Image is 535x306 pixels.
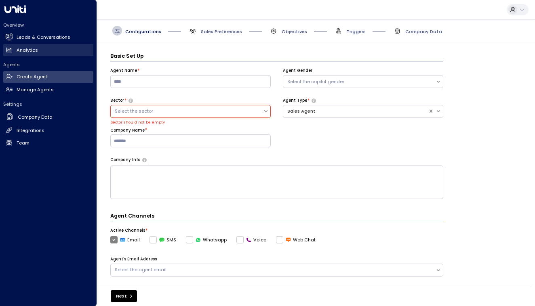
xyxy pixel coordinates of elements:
[128,99,133,103] button: Select whether your copilot will handle inquiries directly from leads or from brokers representin...
[17,34,70,41] h2: Leads & Conversations
[282,28,307,35] span: Objectives
[3,111,93,124] a: Company Data
[110,212,443,221] h4: Agent Channels
[3,84,93,96] a: Manage Agents
[125,28,161,35] span: Configurations
[110,157,140,163] label: Company Info
[236,236,266,243] label: Voice
[17,140,29,147] h2: Team
[3,101,93,107] h2: Settings
[186,236,227,243] label: Whatsapp
[3,137,93,149] a: Team
[3,71,93,83] a: Create Agent
[110,52,443,61] h3: Basic Set Up
[110,236,140,243] label: Email
[110,256,157,262] label: Agent's Email Address
[405,28,442,35] span: Company Data
[3,44,93,56] a: Analytics
[17,73,47,80] h2: Create Agent
[201,28,242,35] span: Sales Preferences
[287,108,424,115] div: Sales Agent
[312,99,316,103] button: Select whether your copilot will handle inquiries directly from leads or from brokers representin...
[347,28,366,35] span: Triggers
[115,108,259,115] div: Select the sector
[3,61,93,68] h2: Agents
[17,47,38,54] h2: Analytics
[110,98,124,103] label: Sector
[18,114,53,121] h2: Company Data
[276,236,316,243] label: Web Chat
[3,22,93,28] h2: Overview
[110,119,165,125] span: Sector should not be empty
[3,31,93,44] a: Leads & Conversations
[283,68,312,73] label: Agent Gender
[17,127,44,134] h2: Integrations
[110,228,145,233] label: Active Channels
[150,236,176,243] label: SMS
[111,290,137,302] button: Next
[287,78,432,85] div: Select the copilot gender
[110,68,137,73] label: Agent Name
[283,98,307,103] label: Agent Type
[142,158,147,162] button: Provide a brief overview of your company, including your industry, products or services, and any ...
[110,128,145,133] label: Company Name
[115,266,432,273] div: Select the agent email
[17,86,54,93] h2: Manage Agents
[3,124,93,136] a: Integrations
